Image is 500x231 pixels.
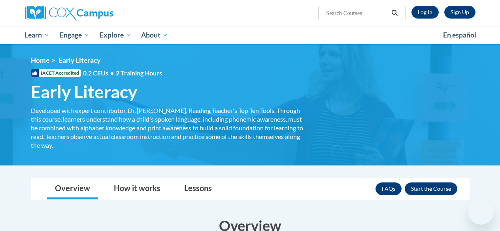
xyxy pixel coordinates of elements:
a: En español [438,27,481,43]
a: Home [31,56,49,64]
span: 2 Training Hours [116,69,162,77]
a: Register [444,6,475,19]
iframe: Button to launch messaging window [468,199,494,225]
a: Learn [20,26,55,44]
span: Early Literacy [58,56,100,64]
span: IACET Accredited [31,69,81,77]
span: 0.2 CEUs [83,69,162,77]
a: Log In [411,6,439,19]
a: Lessons [176,178,220,199]
a: Cox Campus [25,6,167,20]
img: Cox Campus [25,6,113,20]
a: Engage [55,26,94,44]
a: How it works [106,178,168,199]
div: Main menu [19,26,481,44]
span: • [110,69,114,77]
span: Learn [25,30,49,40]
span: En español [443,31,476,39]
input: Search Courses [325,8,389,18]
a: Overview [47,178,98,199]
a: Explore [94,26,136,44]
span: Early Literacy [31,81,137,102]
div: Developed with expert contributor, Dr. [PERSON_NAME], Reading Teacher's Top Ten Tools. Through th... [31,106,304,150]
button: Search [389,8,400,18]
button: Enroll [405,182,457,195]
span: About [141,30,168,40]
a: About [136,26,173,44]
a: FAQs [375,182,402,195]
span: Explore [100,30,131,40]
span: Engage [60,30,89,40]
